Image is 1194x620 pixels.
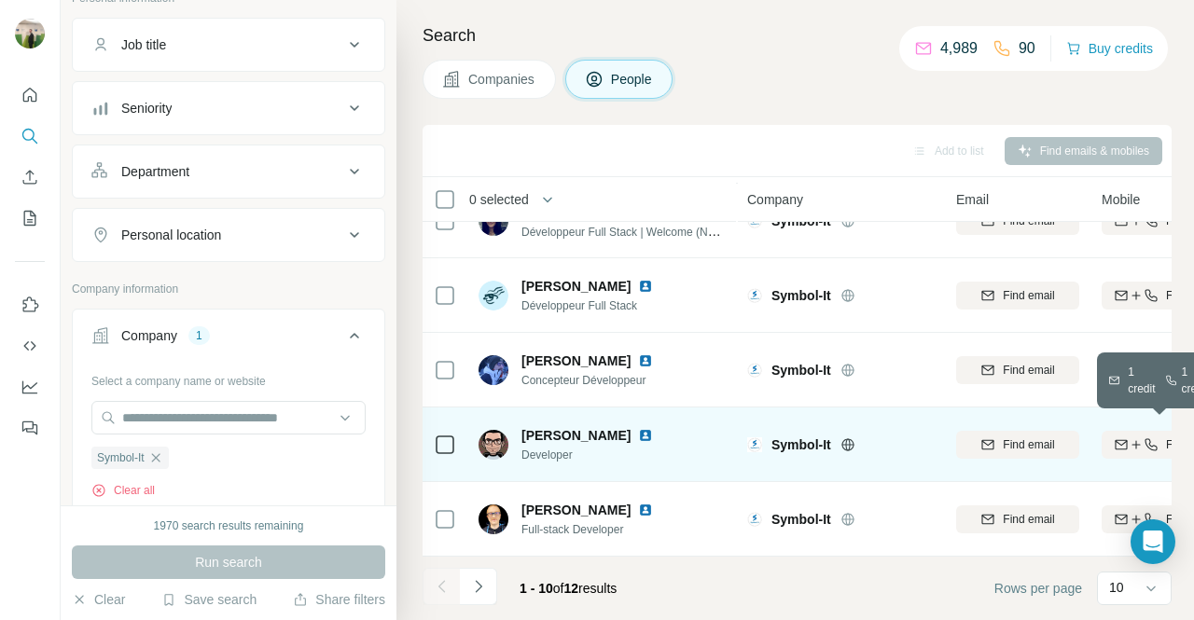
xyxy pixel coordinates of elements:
img: LinkedIn logo [638,503,653,517]
span: 0 selected [469,190,529,209]
span: Symbol-It [771,510,831,529]
button: Feedback [15,411,45,445]
div: Personal location [121,226,221,244]
div: Job title [121,35,166,54]
button: Find email [956,431,1079,459]
span: Companies [468,70,536,89]
p: 90 [1019,37,1035,60]
span: [PERSON_NAME] [521,426,631,445]
span: Email [956,190,989,209]
button: Use Surfe API [15,329,45,363]
div: Company [121,326,177,345]
span: Find email [1003,511,1054,528]
span: Developer [521,447,675,463]
span: [PERSON_NAME] [521,501,631,519]
span: Symbol-It [771,286,831,305]
div: Select a company name or website [91,365,366,390]
p: 4,989 [940,37,978,60]
img: LinkedIn logo [638,428,653,443]
span: Find email [1003,362,1054,379]
button: Job title [73,22,384,67]
button: Find email [956,505,1079,533]
button: Navigate to next page [460,568,497,605]
span: Company [747,190,803,209]
img: Logo of Symbol-It [747,288,762,303]
button: Search [15,119,45,153]
button: Dashboard [15,370,45,404]
span: Développeur Full Stack [521,297,675,314]
span: Find email [1003,287,1054,304]
button: Use Surfe on LinkedIn [15,288,45,322]
button: Clear all [91,482,155,499]
img: Avatar [479,504,508,534]
button: Quick start [15,78,45,112]
img: Avatar [479,355,508,385]
img: LinkedIn logo [638,279,653,294]
div: Department [121,162,189,181]
div: Seniority [121,99,172,117]
img: Avatar [15,19,45,48]
button: Seniority [73,86,384,131]
span: Symbol-It [771,361,831,379]
span: Mobile [1102,190,1140,209]
span: of [553,581,564,596]
p: 10 [1109,578,1124,597]
span: [PERSON_NAME] [521,351,631,370]
span: Concepteur Développeur [521,372,675,389]
span: Find email [1003,436,1054,453]
span: Symbol-It [771,435,831,454]
button: Buy credits [1066,35,1153,62]
img: Logo of Symbol-It [747,363,762,378]
h4: Search [423,22,1172,48]
span: 12 [564,581,579,596]
button: Company1 [73,313,384,365]
img: Logo of Symbol-It [747,437,762,452]
span: 1 - 10 [520,581,553,596]
span: [PERSON_NAME] [521,277,631,296]
span: Full-stack Developer [521,521,675,538]
button: My lists [15,201,45,235]
img: Avatar [479,430,508,460]
img: LinkedIn logo [638,353,653,368]
span: results [520,581,617,596]
button: Find email [956,282,1079,310]
button: Share filters [293,590,385,609]
button: Personal location [73,213,384,257]
span: Symbol-It [97,449,145,466]
span: Rows per page [994,579,1082,598]
div: 1 [188,327,210,344]
span: People [611,70,654,89]
button: Clear [72,590,125,609]
button: Department [73,149,384,194]
div: Open Intercom Messenger [1131,519,1175,564]
div: 1970 search results remaining [154,517,304,534]
span: Développeur Full Stack | Welcome (Norauto) [521,224,743,239]
button: Save search [161,590,257,609]
img: Logo of Symbol-It [747,512,762,527]
img: Avatar [479,281,508,310]
p: Company information [72,281,385,297]
button: Enrich CSV [15,160,45,194]
button: Find email [956,356,1079,384]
